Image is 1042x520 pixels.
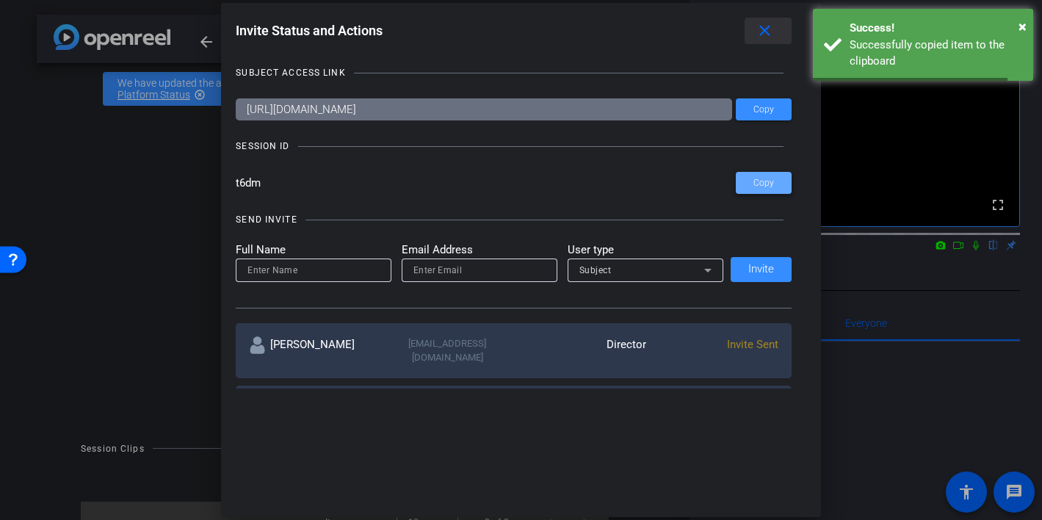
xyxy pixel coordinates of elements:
div: SEND INVITE [236,212,297,227]
mat-label: Full Name [236,242,391,259]
span: × [1019,18,1027,35]
button: Close [1019,15,1027,37]
input: Enter Email [413,261,546,279]
span: Copy [753,178,774,189]
span: Copy [753,104,774,115]
span: Subject [579,265,612,275]
div: [PERSON_NAME] [249,336,381,365]
button: Copy [736,172,792,194]
input: Enter Name [247,261,380,279]
span: Invite Sent [727,338,778,351]
openreel-title-line: SEND INVITE [236,212,792,227]
mat-label: User type [568,242,723,259]
div: Success! [850,20,1022,37]
div: Director [514,336,646,365]
button: Copy [736,98,792,120]
div: SUBJECT ACCESS LINK [236,65,345,80]
mat-icon: close [756,22,774,40]
mat-label: Email Address [402,242,557,259]
div: Successfully copied item to the clipboard [850,37,1022,70]
div: Invite Status and Actions [236,18,792,44]
openreel-title-line: SUBJECT ACCESS LINK [236,65,792,80]
div: [EMAIL_ADDRESS][DOMAIN_NAME] [381,336,513,365]
div: SESSION ID [236,139,289,154]
openreel-title-line: SESSION ID [236,139,792,154]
